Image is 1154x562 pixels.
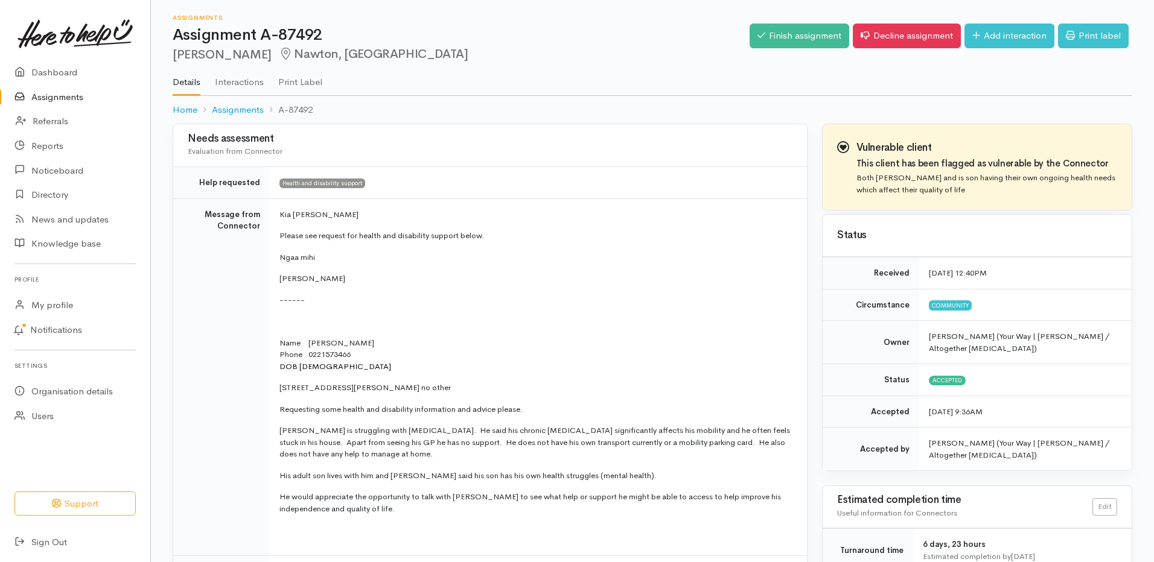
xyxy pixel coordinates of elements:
[823,257,919,289] td: Received
[279,337,792,373] p: Name [PERSON_NAME] Phone 0221573466
[188,133,792,145] h3: Needs assessment
[279,425,790,459] span: [PERSON_NAME] is struggling with [MEDICAL_DATA]. He said his chronic [MEDICAL_DATA] significantly...
[929,376,966,385] span: Accepted
[929,268,987,278] time: [DATE] 12:40PM
[14,491,136,516] button: Support
[1011,551,1035,561] time: [DATE]
[173,103,197,117] a: Home
[929,300,972,310] span: Community
[1092,498,1117,516] a: Edit
[837,508,957,518] span: Useful information for Connectors
[279,230,792,242] p: Please see request for health and disability support below.
[215,61,264,95] a: Interactions
[173,14,750,21] h6: Assignments
[279,209,792,221] p: Kia [PERSON_NAME]
[923,539,986,549] span: 6 days, 23 hours
[279,361,391,371] font: DOB [DEMOGRAPHIC_DATA]
[279,382,451,393] span: [STREET_ADDRESS][PERSON_NAME] no other
[837,494,1092,506] h3: Estimated completion time
[212,103,264,117] a: Assignments
[173,48,750,62] h2: [PERSON_NAME]
[279,273,792,285] p: [PERSON_NAME]
[964,24,1054,48] a: Add interaction
[823,321,919,364] td: Owner
[279,251,792,264] p: Ngaa mihi
[750,24,849,48] a: Finish assignment
[278,61,322,95] a: Print Label
[173,27,750,44] h1: Assignment A-87492
[173,96,1132,124] nav: breadcrumb
[837,230,1117,241] h3: Status
[14,358,136,374] h6: Settings
[823,364,919,396] td: Status
[856,142,1117,154] h3: Vulnerable client
[279,178,365,188] span: Health and disability support
[823,428,919,471] td: Accepted by
[173,61,200,96] a: Details
[14,271,136,288] h6: Profile
[279,470,657,481] span: His adult son lives with him and [PERSON_NAME] said his son has his own health struggles (mental ...
[856,172,1117,195] p: Both [PERSON_NAME] and is son having their own ongoing health needs which affect their quality of...
[823,289,919,321] td: Circumstance
[188,146,282,156] span: Evaluation from Connector
[279,491,792,514] p: He would appreciate the opportunity to talk with [PERSON_NAME] to see what help or support he mig...
[173,167,270,199] td: Help requested
[929,331,1109,353] span: [PERSON_NAME] (Your Way | [PERSON_NAME] / Altogether [MEDICAL_DATA])
[279,294,792,306] p: ------
[823,396,919,428] td: Accepted
[279,404,523,414] span: Requesting some health and disability information and advice please.
[853,24,961,48] a: Decline assignment
[264,103,313,117] li: A-87492
[1058,24,1129,48] a: Print label
[173,198,270,555] td: Message from Connector
[929,406,983,417] time: [DATE] 9:36AM
[856,159,1117,169] h4: This client has been flagged as vulnerable by the Connector
[919,428,1132,471] td: [PERSON_NAME] (Your Way | [PERSON_NAME] / Altogether [MEDICAL_DATA])
[279,46,468,62] span: Nawton, [GEOGRAPHIC_DATA]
